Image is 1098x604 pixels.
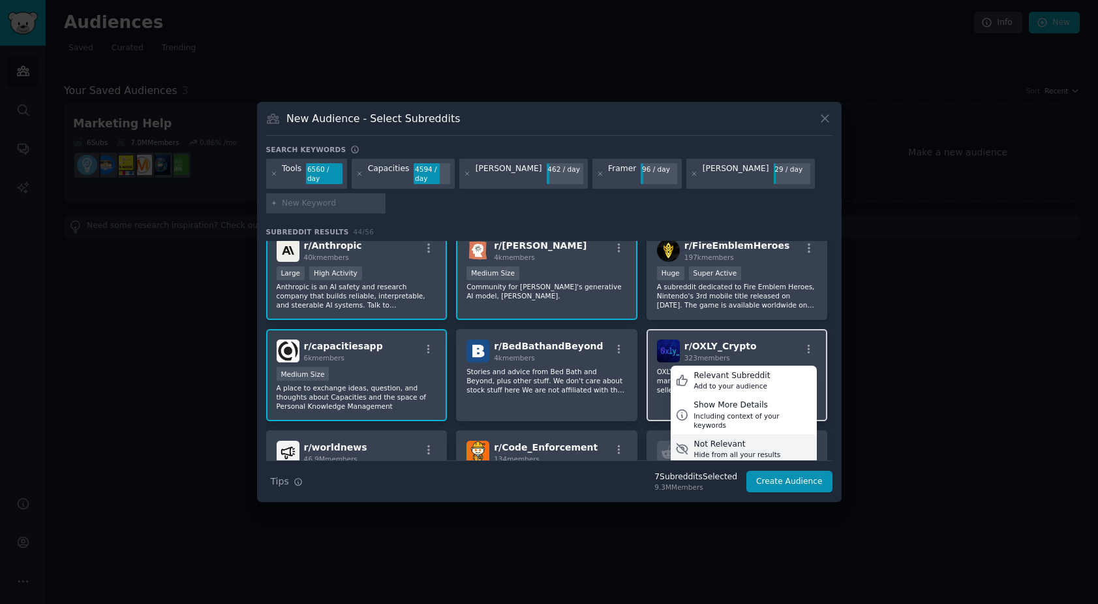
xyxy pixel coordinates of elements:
button: Create Audience [746,471,832,493]
img: BedBathandBeyond [466,340,489,362]
span: 46.9M members [304,455,358,463]
div: 9.3M Members [654,483,737,492]
div: Super Active [689,266,742,280]
span: 197k members [684,253,734,261]
img: FireEmblemHeroes [657,239,680,262]
img: Anthropic [277,239,299,262]
h3: New Audience - Select Subreddits [286,112,460,125]
div: High Activity [309,266,362,280]
div: Huge [657,266,684,280]
p: Stories and advice from Bed Bath and Beyond, plus other stuff. We don't care about stock stuff he... [466,367,627,394]
div: Capacities [368,163,410,184]
span: r/ [PERSON_NAME] [494,240,587,251]
h3: Search keywords [266,145,346,154]
span: 323 members [684,354,730,362]
p: Community for [PERSON_NAME]'s generative AI model, [PERSON_NAME]. [466,282,627,300]
p: A subreddit dedicated to Fire Emblem Heroes, Nintendo's 3rd mobile title released on [DATE]. The ... [657,282,817,310]
span: Subreddit Results [266,227,349,236]
div: Hide from all your results [694,450,780,459]
span: 6k members [304,354,345,362]
p: A place to exchange ideas, question, and thoughts about Capacities and the space of Personal Know... [277,383,437,411]
span: 4k members [494,354,535,362]
div: 96 / day [641,163,677,175]
div: Show More Details [694,400,812,411]
div: 29 / day [774,163,810,175]
div: Relevant Subreddit [694,370,770,382]
div: Medium Size [277,367,329,381]
span: r/ worldnews [304,442,367,453]
button: Tips [266,470,307,493]
div: Framer [608,163,636,184]
div: 6560 / day [306,163,343,184]
div: 4594 / day [414,163,450,184]
div: Large [277,266,305,280]
span: r/ FireEmblemHeroes [684,240,789,251]
input: New Keyword [282,198,381,210]
img: worldnews [277,441,299,464]
img: OXLY_Crypto [657,340,680,362]
img: claude [466,239,489,262]
div: Add to your audience [694,381,770,390]
img: Code_Enforcement [466,441,489,464]
div: 462 / day [547,163,583,175]
span: Tips [271,475,289,488]
span: 44 / 56 [354,228,374,236]
span: r/ Code_Enforcement [494,442,598,453]
span: 4k members [494,253,535,261]
span: r/ capacitiesapp [304,341,383,351]
p: Anthropic is an AI safety and research company that builds reliable, interpretable, and steerable... [277,282,437,310]
span: 134 members [494,455,540,463]
span: 40k members [304,253,349,261]
p: OXLY_ is a distributed computing power marketplace that unites computing power sellers and buyers... [657,367,817,394]
div: [PERSON_NAME] [476,163,542,184]
span: r/ Anthropic [304,240,362,251]
div: Tools [282,163,301,184]
img: capacitiesapp [277,340,299,362]
div: Not Relevant [694,439,780,451]
span: r/ BedBathandBeyond [494,341,603,351]
div: 7 Subreddit s Selected [654,471,737,483]
span: r/ OXLY_Crypto [684,341,757,351]
div: Medium Size [466,266,519,280]
div: Including context of your keywords [694,411,812,430]
div: [PERSON_NAME] [703,163,769,184]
